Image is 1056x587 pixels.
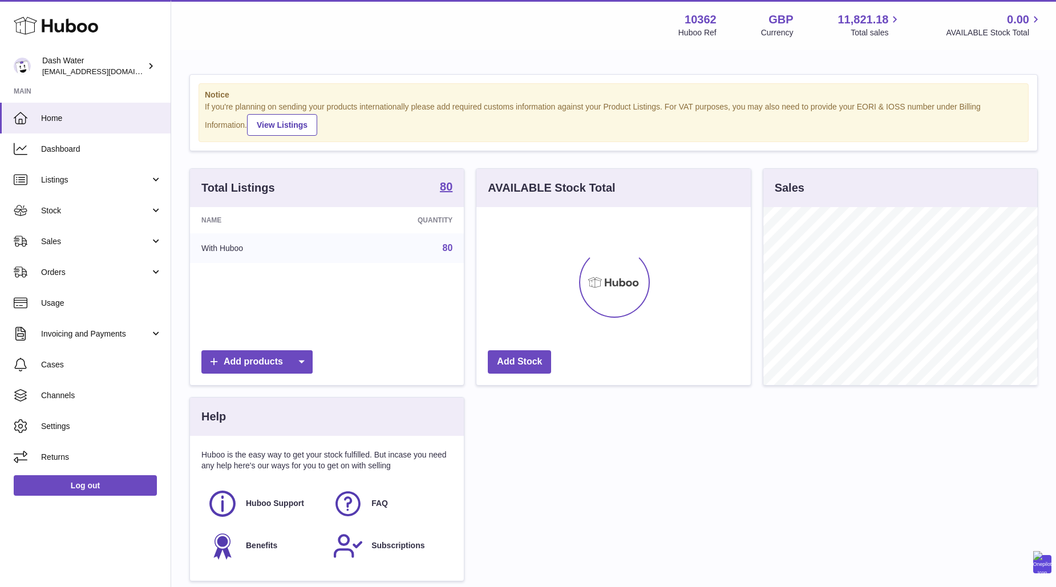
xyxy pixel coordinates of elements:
a: 80 [440,181,452,195]
div: If you're planning on sending your products internationally please add required customs informati... [205,102,1022,136]
span: [EMAIL_ADDRESS][DOMAIN_NAME] [42,67,168,76]
span: Benefits [246,540,277,551]
span: Dashboard [41,144,162,155]
th: Quantity [334,207,464,233]
a: Benefits [207,531,321,561]
h3: Sales [775,180,804,196]
span: Home [41,113,162,124]
strong: Notice [205,90,1022,100]
a: Add products [201,350,313,374]
span: Listings [41,175,150,185]
span: Stock [41,205,150,216]
a: 0.00 AVAILABLE Stock Total [946,12,1042,38]
h3: AVAILABLE Stock Total [488,180,615,196]
strong: GBP [768,12,793,27]
td: With Huboo [190,233,334,263]
h3: Total Listings [201,180,275,196]
th: Name [190,207,334,233]
span: Returns [41,452,162,463]
span: 11,821.18 [837,12,888,27]
span: 0.00 [1007,12,1029,27]
div: Huboo Ref [678,27,717,38]
span: Settings [41,421,162,432]
a: 11,821.18 Total sales [837,12,901,38]
span: Huboo Support [246,498,304,509]
a: Add Stock [488,350,551,374]
strong: 10362 [685,12,717,27]
a: Huboo Support [207,488,321,519]
strong: 80 [440,181,452,192]
a: Subscriptions [333,531,447,561]
p: Huboo is the easy way to get your stock fulfilled. But incase you need any help here's our ways f... [201,450,452,471]
span: Channels [41,390,162,401]
span: Invoicing and Payments [41,329,150,339]
a: FAQ [333,488,447,519]
span: AVAILABLE Stock Total [946,27,1042,38]
span: FAQ [371,498,388,509]
a: 80 [443,243,453,253]
span: Total sales [851,27,901,38]
span: Cases [41,359,162,370]
span: Orders [41,267,150,278]
a: Log out [14,475,157,496]
img: bea@dash-water.com [14,58,31,75]
div: Currency [761,27,794,38]
a: View Listings [247,114,317,136]
div: Dash Water [42,55,145,77]
span: Sales [41,236,150,247]
span: Subscriptions [371,540,424,551]
span: Usage [41,298,162,309]
h3: Help [201,409,226,424]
